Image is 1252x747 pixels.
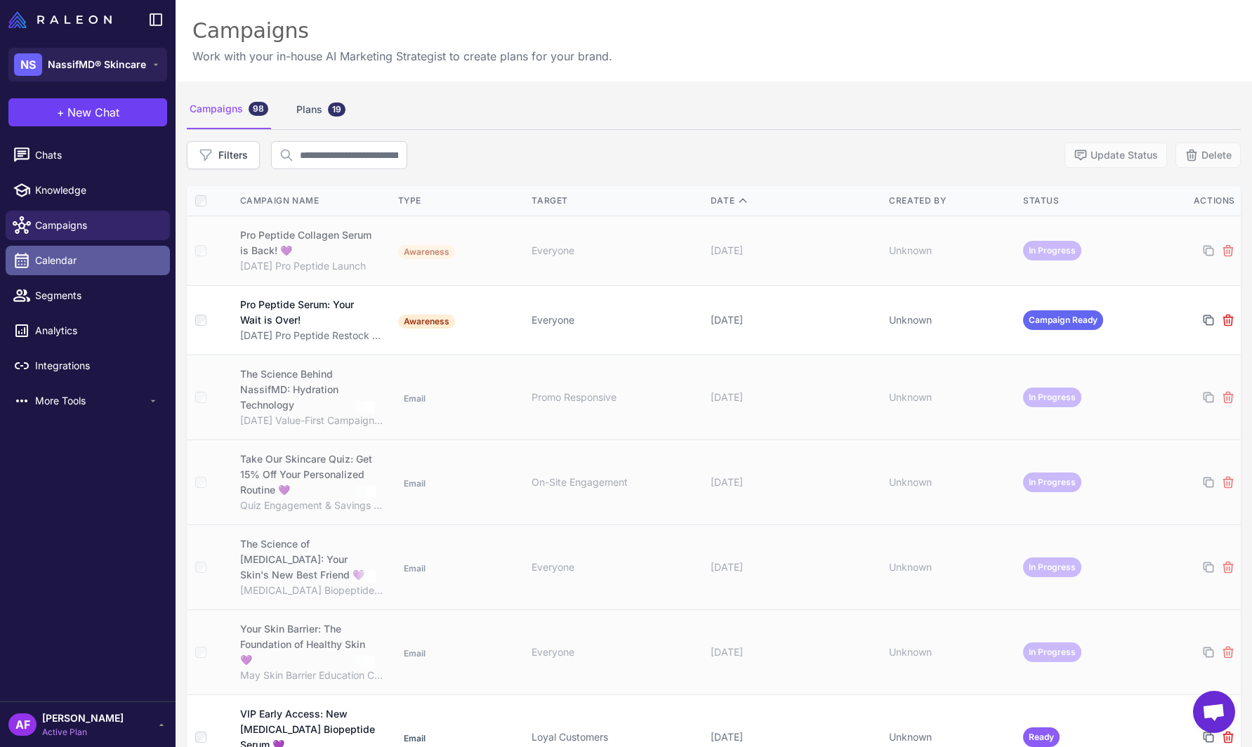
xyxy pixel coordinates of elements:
button: NSNassifMD® Skincare [8,48,167,81]
a: Knowledge [6,176,170,205]
a: Analytics [6,316,170,345]
span: Segments [35,288,159,303]
a: Segments [6,281,170,310]
div: Loyal Customers [532,729,699,745]
div: Pro Peptide Serum: Your Wait is Over! [240,297,373,328]
span: Active Plan [42,726,124,739]
div: Pro Peptide Collagen Serum is Back! 💜 [240,227,374,258]
button: +New Chat [8,98,167,126]
span: Awareness [398,315,455,329]
div: Quiz Engagement & Savings Drive - [DATE] [240,498,384,513]
span: In Progress [1023,557,1081,577]
span: Awareness [398,245,455,259]
div: Everyone [532,644,699,660]
div: [DATE] Pro Peptide Launch [240,258,384,274]
div: Type [398,194,521,207]
div: Unknown [889,560,1012,575]
div: [DATE] [711,729,878,745]
div: Everyone [532,560,699,575]
span: In Progress [1023,642,1081,662]
div: Promo Responsive [532,390,699,405]
div: Target [532,194,699,207]
a: Calendar [6,246,170,275]
span: Email [398,647,431,661]
span: Email [398,392,431,406]
span: NassifMD® Skincare [48,57,146,72]
a: Integrations [6,351,170,381]
span: More Tools [35,393,147,409]
a: Open chat [1193,691,1235,733]
span: Campaigns [35,218,159,233]
div: Campaigns [192,17,612,45]
div: [DATE] [711,390,878,405]
div: Everyone [532,243,699,258]
div: Status [1023,194,1146,207]
th: Actions [1152,186,1241,216]
span: Email [398,732,431,746]
button: Update Status [1065,143,1167,168]
div: Unknown [889,644,1012,660]
span: New Chat [67,104,119,121]
span: Ready [1023,727,1060,747]
div: The Science of [MEDICAL_DATA]: Your Skin's New Best Friend 💜 [240,536,376,583]
span: Calendar [35,253,159,268]
div: Unknown [889,390,1012,405]
img: Raleon Logo [8,11,112,28]
div: Created By [889,194,1012,207]
span: Email [398,562,431,576]
div: 19 [328,103,345,117]
div: [DATE] [711,475,878,490]
div: Unknown [889,475,1012,490]
div: Unknown [889,312,1012,328]
button: Filters [187,141,260,169]
div: NS [14,53,42,76]
span: Integrations [35,358,159,373]
div: [DATE] [711,644,878,660]
span: Chats [35,147,159,163]
div: [MEDICAL_DATA] Biopeptide Serum Launch Campaign Series [240,583,384,598]
span: Analytics [35,323,159,338]
div: AF [8,713,37,736]
span: In Progress [1023,241,1081,260]
div: Campaigns [187,90,271,129]
div: Plans [294,90,348,129]
div: Unknown [889,729,1012,745]
span: Email [398,477,431,491]
div: Unknown [889,243,1012,258]
span: + [57,104,65,121]
span: In Progress [1023,472,1081,492]
span: In Progress [1023,388,1081,407]
div: Campaign Name [240,194,384,207]
span: [PERSON_NAME] [42,710,124,726]
a: Campaigns [6,211,170,240]
div: May Skin Barrier Education Campaign [240,668,384,683]
div: 98 [249,102,268,116]
div: On-Site Engagement [532,475,699,490]
span: Campaign Ready [1023,310,1103,330]
div: [DATE] [711,560,878,575]
div: The Science Behind NassifMD: Hydration Technology [240,366,375,413]
a: Chats [6,140,170,170]
div: [DATE] [711,312,878,328]
div: Date [711,194,878,207]
div: [DATE] Pro Peptide Restock Campaign [240,328,384,343]
span: Knowledge [35,183,159,198]
button: Delete [1175,143,1241,168]
div: Everyone [532,312,699,328]
div: Take Our Skincare Quiz: Get 15% Off Your Personalized Routine 💜 [240,451,376,498]
p: Work with your in-house AI Marketing Strategist to create plans for your brand. [192,48,612,65]
div: Your Skin Barrier: The Foundation of Healthy Skin 💜 [240,621,375,668]
div: [DATE] [711,243,878,258]
div: [DATE] Value-First Campaign Series [240,413,384,428]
